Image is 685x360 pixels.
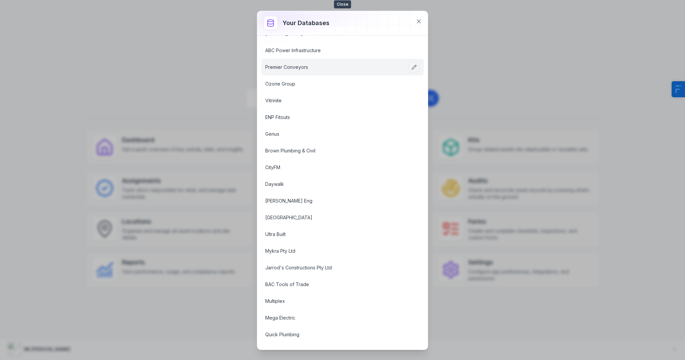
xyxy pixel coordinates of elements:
a: Daywalk [265,181,404,188]
a: Multiplex [265,298,404,305]
span: Close [334,0,351,8]
a: Jarrod's Constructions Pty Ltd [265,264,404,271]
a: [GEOGRAPHIC_DATA] [265,214,404,221]
a: Vitrinite [265,97,404,104]
a: [PERSON_NAME] Electrical [265,30,404,37]
a: Premier Conveyors [265,64,404,71]
a: Mega Electric [265,315,404,321]
a: Ozone Group [265,81,404,87]
a: [PERSON_NAME] Eng [265,198,404,204]
a: ABC Power Infrastructure [265,47,404,54]
a: Quick Plumbing [265,331,404,338]
h3: Your databases [283,18,329,28]
a: CityFM [265,164,404,171]
a: ENP Fitouts [265,114,404,121]
a: Genus [265,131,404,137]
a: Brown Plumbing & Civil [265,147,404,154]
a: Mykra Pty Ltd [265,248,404,254]
a: Ultra Built [265,231,404,238]
a: BAC Tools of Trade [265,281,404,288]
